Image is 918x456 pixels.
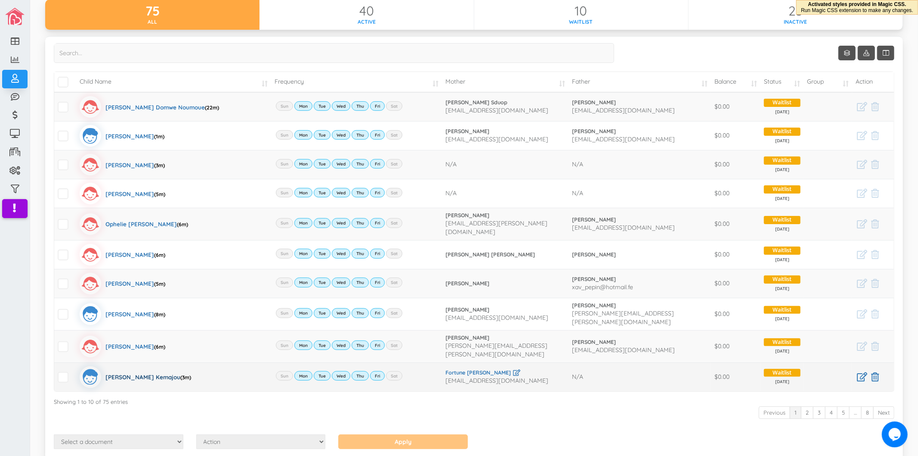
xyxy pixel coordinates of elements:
label: Wed [332,340,350,350]
span: (1m) [154,133,164,140]
a: Ophelie [PERSON_NAME](6m) [80,213,188,235]
td: $0.00 [711,298,760,330]
span: [DATE] [764,196,801,202]
label: Thu [352,340,369,350]
a: [PERSON_NAME](1m) [80,125,164,147]
span: Run Magic CSS extension to make any changes. [801,7,913,13]
label: Fri [370,308,385,318]
label: Tue [314,130,331,140]
a: [PERSON_NAME](6m) [80,336,165,357]
span: [DATE] [764,348,801,354]
span: Waitlist [764,306,801,314]
label: Fri [370,130,385,140]
td: $0.00 [711,150,760,179]
a: [PERSON_NAME] [572,275,708,283]
a: [PERSON_NAME](5m) [80,273,165,294]
label: Thu [352,101,369,111]
span: (6m) [154,252,165,258]
span: Waitlist [764,247,801,255]
td: Action [852,72,894,92]
a: Next [873,406,894,419]
div: 10 [474,4,688,18]
td: Mother: activate to sort column ascending [442,72,569,92]
span: [EMAIL_ADDRESS][PERSON_NAME][DOMAIN_NAME] [446,219,548,236]
label: Wed [332,371,350,381]
td: Status: activate to sort column ascending [760,72,804,92]
span: Waitlist [764,128,801,136]
label: Mon [294,101,312,111]
a: [PERSON_NAME] [446,306,566,314]
span: [EMAIL_ADDRESS][DOMAIN_NAME] [572,106,675,114]
div: Showing 1 to 10 of 75 entries [54,394,894,406]
label: Thu [352,249,369,258]
label: Sat [386,130,402,140]
span: [EMAIL_ADDRESS][DOMAIN_NAME] [446,314,549,322]
img: girlicon.svg [80,336,101,357]
label: Tue [314,278,331,287]
label: Fri [370,371,385,381]
a: [PERSON_NAME](6m) [80,244,165,265]
img: girlicon.svg [80,183,101,204]
a: [PERSON_NAME](8m) [80,303,165,325]
td: N/A [442,150,569,179]
div: [PERSON_NAME] [105,303,165,325]
label: Mon [294,188,312,197]
label: Sat [386,278,402,287]
label: Sat [386,249,402,258]
label: Sun [276,159,293,169]
label: Mon [294,340,312,350]
a: [PERSON_NAME] [572,99,708,106]
label: Wed [332,278,350,287]
td: $0.00 [711,240,760,269]
img: girlicon.svg [80,154,101,175]
span: [EMAIL_ADDRESS][DOMAIN_NAME] [446,106,549,114]
span: [EMAIL_ADDRESS][DOMAIN_NAME] [572,224,675,231]
img: boyicon.svg [80,303,101,325]
a: … [849,406,862,419]
span: (6m) [154,344,165,350]
a: [PERSON_NAME] Sduop [446,99,566,106]
label: Fri [370,278,385,287]
td: $0.00 [711,330,760,362]
td: N/A [569,179,711,208]
span: Waitlist [764,369,801,377]
a: [PERSON_NAME] [572,128,708,135]
td: N/A [442,179,569,208]
span: Waitlist [764,99,801,107]
a: [PERSON_NAME] [PERSON_NAME] [446,251,566,259]
label: Wed [332,249,350,258]
label: Wed [332,218,350,228]
a: [PERSON_NAME](3m) [80,154,165,175]
label: Sun [276,340,293,350]
div: All [45,18,260,25]
img: girlicon.svg [80,96,101,118]
td: Frequency: activate to sort column ascending [271,72,442,92]
td: $0.00 [711,179,760,208]
span: [DATE] [764,316,801,322]
span: Waitlist [764,185,801,194]
a: [PERSON_NAME] [446,334,566,342]
div: [PERSON_NAME] [105,154,165,175]
label: Fri [370,159,385,169]
img: image [5,8,25,25]
span: (5m) [154,191,165,197]
div: [PERSON_NAME] [105,183,165,204]
a: 4 [825,406,838,419]
div: Waitlist [474,18,688,25]
label: Sat [386,340,402,350]
div: Active [260,18,473,25]
a: [PERSON_NAME] [572,302,708,309]
img: girlicon.svg [80,273,101,294]
span: (6m) [177,221,188,228]
div: 40 [260,4,473,18]
span: [DATE] [764,109,801,115]
div: [PERSON_NAME] Kemajou [105,366,191,388]
label: Sun [276,278,293,287]
td: N/A [569,362,711,391]
div: Activated styles provided in Magic CSS. [801,1,913,13]
a: [PERSON_NAME] [572,338,708,346]
a: Previous [759,406,790,419]
img: boyicon.svg [80,125,101,147]
label: Fri [370,340,385,350]
a: 2 [801,406,813,419]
